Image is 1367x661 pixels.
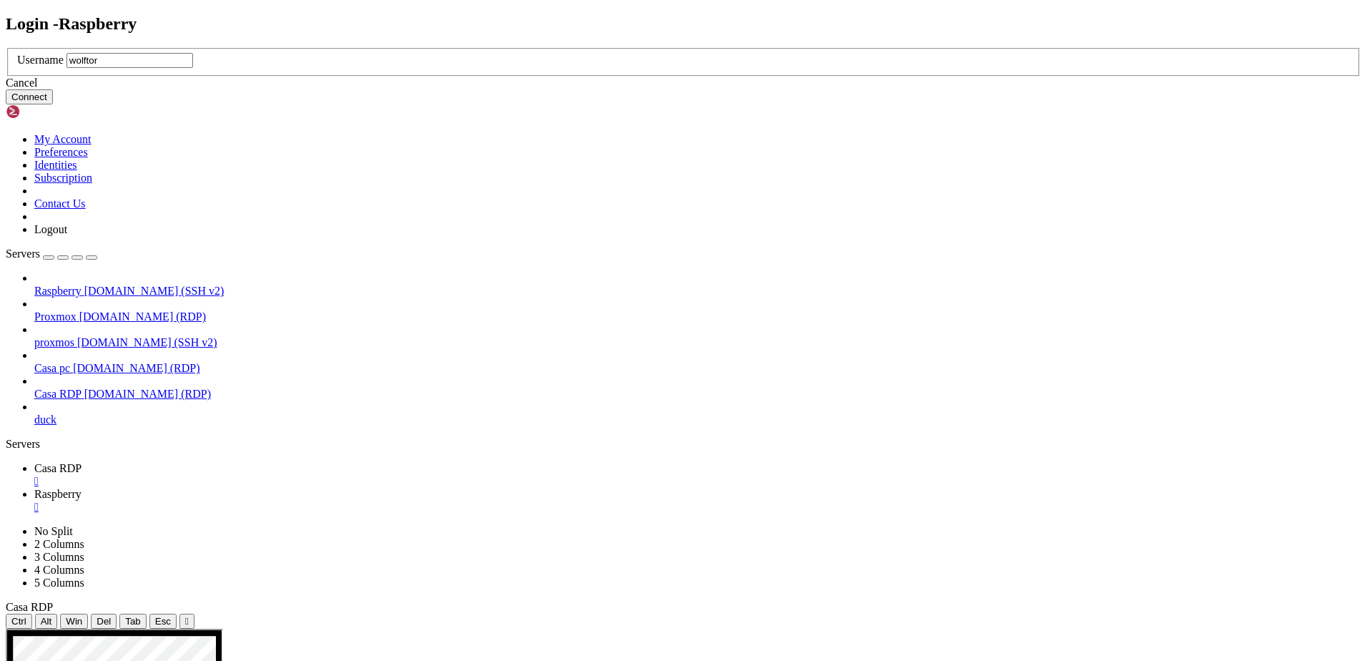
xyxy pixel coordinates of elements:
a: proxmos [DOMAIN_NAME] (SSH v2) [34,336,1361,349]
span: Win [66,616,82,627]
span: Casa RDP [34,462,82,474]
a: 4 Columns [34,564,84,576]
button: Win [60,614,88,629]
button: Ctrl [6,614,32,629]
span: Alt [41,616,52,627]
span: Servers [6,248,40,260]
div: Servers [6,438,1361,451]
span: [DOMAIN_NAME] (RDP) [73,362,199,374]
span: duck [34,413,56,426]
a: My Account [34,133,92,145]
a:  [34,501,1361,514]
button: Esc [149,614,177,629]
button: Connect [6,89,53,104]
label: Username [17,54,64,66]
a: Logout [34,223,67,235]
a: Servers [6,248,97,260]
span: Tab [125,616,141,627]
li: Casa RDP [DOMAIN_NAME] (RDP) [34,375,1361,401]
div: Cancel [6,77,1361,89]
a: No Split [34,525,73,537]
span: Casa pc [34,362,70,374]
h2: Login - Raspberry [6,14,1361,34]
span: Del [97,616,111,627]
span: [DOMAIN_NAME] (SSH v2) [77,336,217,348]
a: duck [34,413,1361,426]
a: Identities [34,159,77,171]
a: 2 Columns [34,538,84,550]
a: 3 Columns [34,551,84,563]
a: Contact Us [34,197,86,210]
x-row: Connecting [DOMAIN_NAME]... [6,6,1181,18]
li: Casa pc [DOMAIN_NAME] (RDP) [34,349,1361,375]
a: Casa RDP [34,462,1361,488]
span: [DOMAIN_NAME] (SSH v2) [84,285,224,297]
span: Raspberry [34,488,82,500]
div: (0, 1) [6,18,11,30]
span: Casa RDP [6,601,53,613]
span: Casa RDP [34,388,82,400]
span: proxmos [34,336,74,348]
span: Proxmox [34,310,77,323]
a: Casa pc [DOMAIN_NAME] (RDP) [34,362,1361,375]
li: Raspberry [DOMAIN_NAME] (SSH v2) [34,272,1361,298]
li: Proxmox [DOMAIN_NAME] (RDP) [34,298,1361,323]
a: 5 Columns [34,577,84,589]
a: Subscription [34,172,92,184]
div:  [185,616,189,627]
span: [DOMAIN_NAME] (RDP) [79,310,206,323]
button: Tab [119,614,147,629]
span: Raspberry [34,285,82,297]
li: duck [34,401,1361,426]
a: Preferences [34,146,88,158]
li: proxmos [DOMAIN_NAME] (SSH v2) [34,323,1361,349]
button:  [179,614,194,629]
a: Casa RDP [DOMAIN_NAME] (RDP) [34,388,1361,401]
a:  [34,475,1361,488]
button: Alt [35,614,58,629]
span: Ctrl [11,616,26,627]
a: Raspberry [DOMAIN_NAME] (SSH v2) [34,285,1361,298]
span: Esc [155,616,171,627]
button: Del [91,614,117,629]
span: [DOMAIN_NAME] (RDP) [84,388,211,400]
a: Raspberry [34,488,1361,514]
img: Shellngn [6,104,88,119]
a: Proxmox [DOMAIN_NAME] (RDP) [34,310,1361,323]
